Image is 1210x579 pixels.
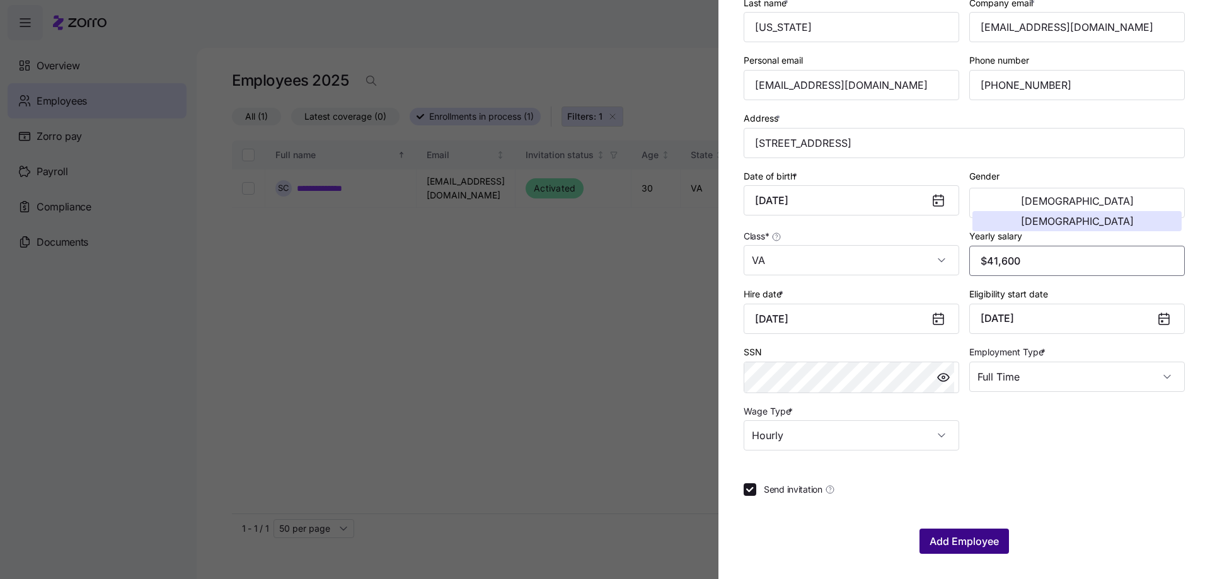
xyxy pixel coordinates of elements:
[744,70,959,100] input: Personal email
[930,534,999,549] span: Add Employee
[969,246,1185,276] input: Yearly salary
[919,529,1009,554] button: Add Employee
[969,229,1022,243] label: Yearly salary
[744,185,959,215] input: MM/DD/YYYY
[969,54,1029,67] label: Phone number
[1021,216,1134,226] span: [DEMOGRAPHIC_DATA]
[969,345,1048,359] label: Employment Type
[969,362,1185,392] input: Select employment type
[1021,196,1134,206] span: [DEMOGRAPHIC_DATA]
[744,112,783,125] label: Address
[969,70,1185,100] input: Phone number
[744,230,769,243] span: Class *
[744,304,959,334] input: MM/DD/YYYY
[969,169,1000,183] label: Gender
[744,12,959,42] input: Last name
[764,483,822,496] span: Send invitation
[744,128,1185,158] input: Address
[744,287,786,301] label: Hire date
[969,304,1185,334] button: [DATE]
[744,169,800,183] label: Date of birth
[744,54,803,67] label: Personal email
[969,12,1185,42] input: Company email
[744,345,762,359] label: SSN
[744,245,959,275] input: Class
[969,287,1048,301] label: Eligibility start date
[744,404,795,418] label: Wage Type
[744,420,959,450] input: Select wage type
